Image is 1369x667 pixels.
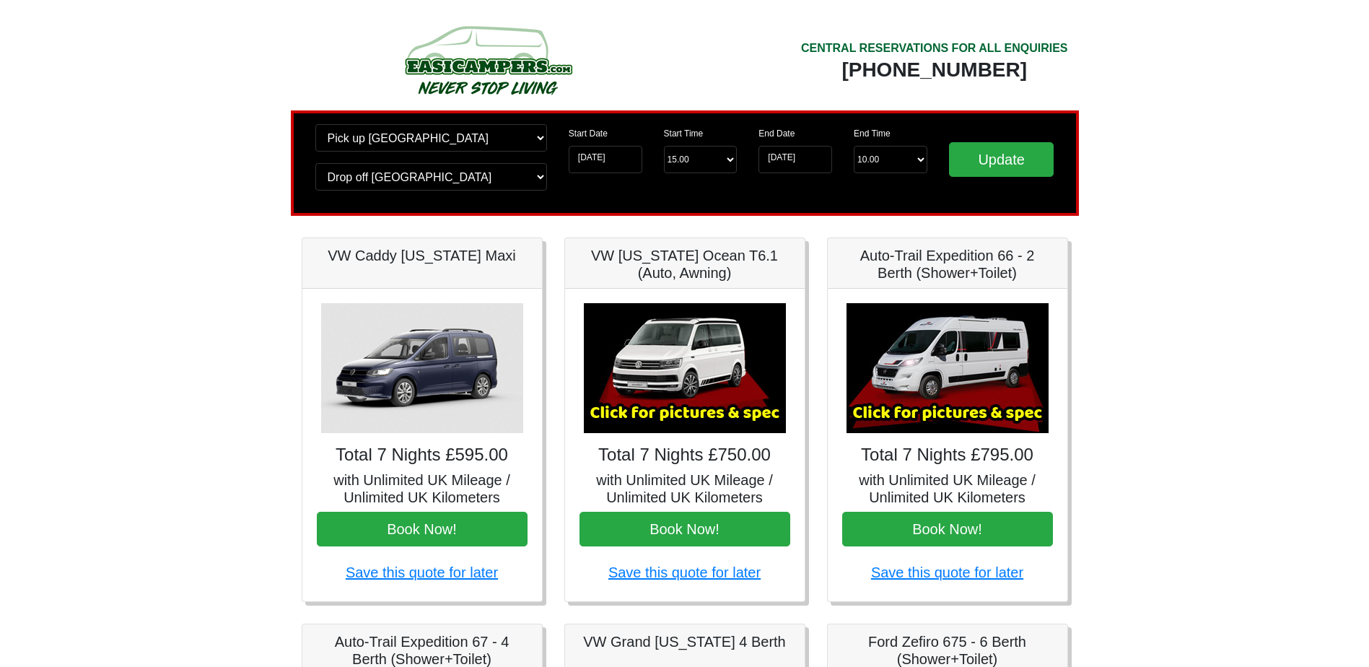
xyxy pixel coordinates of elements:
[317,247,528,264] h5: VW Caddy [US_STATE] Maxi
[854,127,891,140] label: End Time
[579,247,790,282] h5: VW [US_STATE] Ocean T6.1 (Auto, Awning)
[758,146,832,173] input: Return Date
[801,40,1068,57] div: CENTRAL RESERVATIONS FOR ALL ENQUIRIES
[317,471,528,506] h5: with Unlimited UK Mileage / Unlimited UK Kilometers
[842,471,1053,506] h5: with Unlimited UK Mileage / Unlimited UK Kilometers
[608,564,761,580] a: Save this quote for later
[847,303,1049,433] img: Auto-Trail Expedition 66 - 2 Berth (Shower+Toilet)
[579,633,790,650] h5: VW Grand [US_STATE] 4 Berth
[949,142,1054,177] input: Update
[871,564,1023,580] a: Save this quote for later
[321,303,523,433] img: VW Caddy California Maxi
[579,512,790,546] button: Book Now!
[842,512,1053,546] button: Book Now!
[801,57,1068,83] div: [PHONE_NUMBER]
[346,564,498,580] a: Save this quote for later
[579,445,790,466] h4: Total 7 Nights £750.00
[842,445,1053,466] h4: Total 7 Nights £795.00
[569,127,608,140] label: Start Date
[758,127,795,140] label: End Date
[569,146,642,173] input: Start Date
[584,303,786,433] img: VW California Ocean T6.1 (Auto, Awning)
[351,20,625,100] img: campers-checkout-logo.png
[842,247,1053,282] h5: Auto-Trail Expedition 66 - 2 Berth (Shower+Toilet)
[579,471,790,506] h5: with Unlimited UK Mileage / Unlimited UK Kilometers
[664,127,704,140] label: Start Time
[317,512,528,546] button: Book Now!
[317,445,528,466] h4: Total 7 Nights £595.00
